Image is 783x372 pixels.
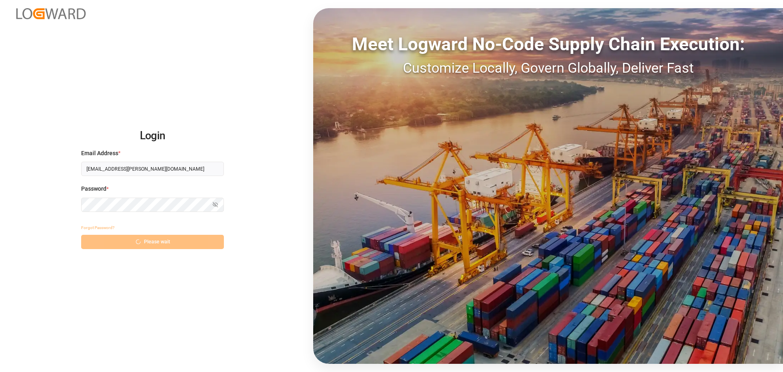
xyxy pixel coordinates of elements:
input: Enter your email [81,162,224,176]
div: Customize Locally, Govern Globally, Deliver Fast [313,58,783,78]
div: Meet Logward No-Code Supply Chain Execution: [313,31,783,58]
h2: Login [81,123,224,149]
span: Password [81,185,106,193]
span: Email Address [81,149,118,158]
img: Logward_new_orange.png [16,8,86,19]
